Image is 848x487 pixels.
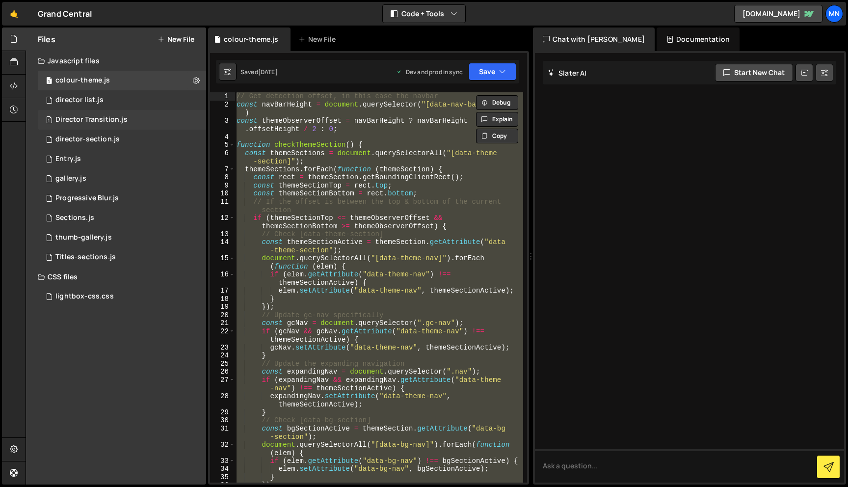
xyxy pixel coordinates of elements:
div: 7 [210,165,235,174]
div: 23 [210,344,235,352]
div: 15067/40094.js [38,189,206,208]
div: 24 [210,352,235,360]
button: Explain [476,112,518,127]
div: 3 [210,117,235,133]
div: 1 [210,92,235,101]
div: 33 [210,457,235,465]
a: [DOMAIN_NAME] [734,5,822,23]
a: MN [825,5,843,23]
div: 20 [210,311,235,320]
div: 4 [210,133,235,141]
div: 29 [210,408,235,417]
div: 28 [210,392,235,408]
div: 6 [210,149,235,165]
button: Debug [476,95,518,110]
button: Save [469,63,516,81]
div: 18 [210,295,235,303]
div: lightbox-css.css [55,292,114,301]
div: 26 [210,368,235,376]
div: Entry.js [55,155,81,163]
div: 17 [210,287,235,295]
div: Dev and prod in sync [396,68,463,76]
div: Documentation [657,27,740,51]
div: Sections.js [55,214,94,222]
button: New File [158,35,194,43]
div: 15 [210,254,235,271]
div: Titles-sections.js [55,253,116,262]
div: 30 [210,416,235,425]
div: 8 [210,173,235,182]
div: 5 [210,141,235,149]
div: 11 [210,198,235,214]
div: 15067/39451.js [38,228,206,247]
div: Progressive Blur.js [55,194,119,203]
div: colour-theme.js [55,76,110,85]
div: 15067/39794.js [38,208,206,228]
div: 9 [210,182,235,190]
span: 1 [46,78,52,85]
div: 31 [210,425,235,441]
div: 35 [210,473,235,482]
div: gallery.js [55,174,86,183]
div: Javascript files [26,51,206,71]
div: 15067/39369.js [38,90,206,110]
div: Saved [240,68,278,76]
h2: Slater AI [548,68,587,78]
div: 15067/39808.js [38,71,206,90]
button: Copy [476,129,518,143]
button: Code + Tools [383,5,465,23]
span: 1 [46,117,52,125]
button: Start new chat [715,64,793,81]
div: 15067/39821.js [38,169,206,189]
div: colour-theme.js [224,34,278,44]
div: 14 [210,238,235,254]
a: 🤙 [2,2,26,26]
div: 13 [210,230,235,239]
div: 2 [210,101,235,117]
div: 15067/39461.js [38,110,206,130]
div: 15067/39419.js [38,247,206,267]
div: 15067/39884.css [38,287,206,306]
div: 22 [210,327,235,344]
div: Chat with [PERSON_NAME] [533,27,655,51]
div: 21 [210,319,235,327]
div: 32 [210,441,235,457]
div: 15067/40075.js [38,130,206,149]
div: [DATE] [258,68,278,76]
div: 27 [210,376,235,392]
div: director list.js [55,96,104,105]
div: 16 [210,271,235,287]
h2: Files [38,34,55,45]
div: 12 [210,214,235,230]
div: director-section.js [55,135,120,144]
div: 15067/39897.js [38,149,206,169]
div: thumb-gallery.js [55,233,112,242]
div: Grand Central [38,8,92,20]
div: New File [298,34,340,44]
div: 19 [210,303,235,311]
div: Director Transition.js [55,115,128,124]
div: 10 [210,189,235,198]
div: 25 [210,360,235,368]
div: CSS files [26,267,206,287]
div: 34 [210,465,235,473]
